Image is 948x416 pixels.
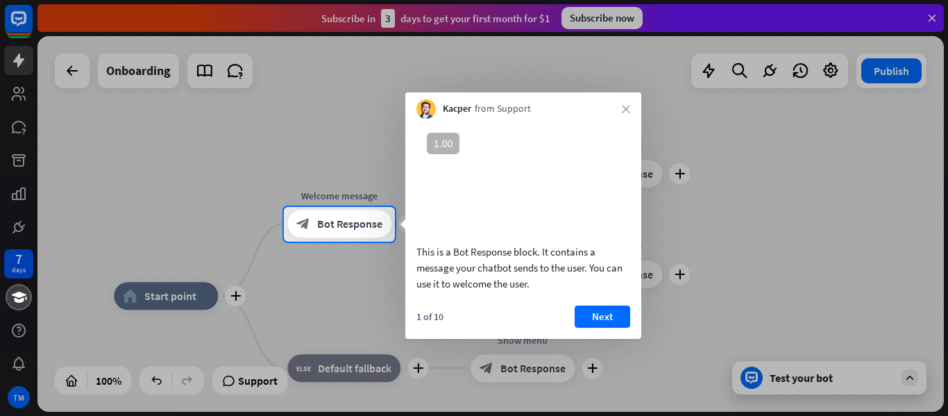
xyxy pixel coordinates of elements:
button: Open LiveChat chat widget [11,6,53,47]
span: Kacper [443,102,471,116]
i: close [622,105,630,113]
div: This is a Bot Response block. It contains a message your chatbot sends to the user. You can use i... [416,244,630,292]
div: 1 of 10 [416,310,443,323]
span: Bot Response [317,217,382,231]
span: from Support [475,102,531,116]
i: block_bot_response [296,217,310,231]
button: Next [575,306,630,328]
